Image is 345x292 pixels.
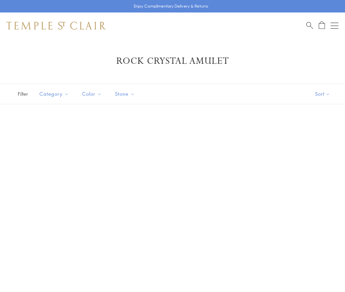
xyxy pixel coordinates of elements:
[34,86,74,101] button: Category
[110,86,140,101] button: Stone
[77,86,107,101] button: Color
[79,90,107,98] span: Color
[331,22,338,30] button: Open navigation
[300,84,345,104] button: Show sort by
[134,3,208,10] p: Enjoy Complimentary Delivery & Returns
[112,90,140,98] span: Stone
[7,22,106,30] img: Temple St. Clair
[36,90,74,98] span: Category
[306,21,313,30] a: Search
[319,21,325,30] a: Open Shopping Bag
[16,55,329,67] h1: Rock Crystal Amulet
